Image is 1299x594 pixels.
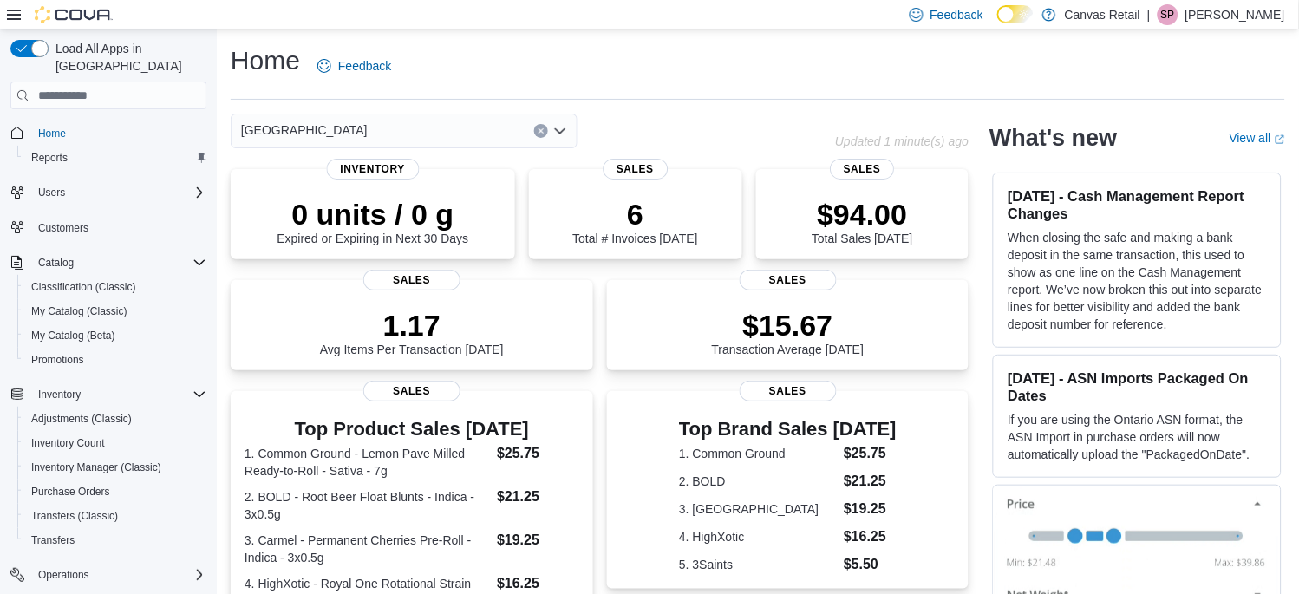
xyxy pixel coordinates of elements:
[24,481,117,502] a: Purchase Orders
[49,40,206,75] span: Load All Apps in [GEOGRAPHIC_DATA]
[844,499,897,519] dd: $19.25
[24,408,206,429] span: Adjustments (Classic)
[740,270,837,290] span: Sales
[245,445,490,480] dt: 1. Common Ground - Lemon Pave Milled Ready-to-Roll - Sativa - 7g
[31,353,84,367] span: Promotions
[17,528,213,552] button: Transfers
[17,455,213,480] button: Inventory Manager (Classic)
[497,443,578,464] dd: $25.75
[712,308,865,343] p: $15.67
[844,471,897,492] dd: $21.25
[3,180,213,205] button: Users
[603,159,668,180] span: Sales
[245,419,579,440] h3: Top Product Sales [DATE]
[31,182,206,203] span: Users
[24,277,206,297] span: Classification (Classic)
[38,127,66,140] span: Home
[812,197,912,245] div: Total Sales [DATE]
[24,457,168,478] a: Inventory Manager (Classic)
[31,509,118,523] span: Transfers (Classic)
[24,408,139,429] a: Adjustments (Classic)
[231,43,300,78] h1: Home
[24,506,206,526] span: Transfers (Classic)
[1008,229,1267,333] p: When closing the safe and making a bank deposit in the same transaction, this used to show as one...
[24,277,143,297] a: Classification (Classic)
[24,457,206,478] span: Inventory Manager (Classic)
[3,215,213,240] button: Customers
[31,151,68,165] span: Reports
[31,123,73,144] a: Home
[363,270,460,290] span: Sales
[572,197,697,232] p: 6
[31,121,206,143] span: Home
[1008,187,1267,222] h3: [DATE] - Cash Management Report Changes
[1008,411,1267,463] p: If you are using the Ontario ASN format, the ASN Import in purchase orders will now automatically...
[812,197,912,232] p: $94.00
[24,301,206,322] span: My Catalog (Classic)
[1275,134,1285,145] svg: External link
[930,6,983,23] span: Feedback
[497,530,578,551] dd: $19.25
[31,218,95,238] a: Customers
[679,556,837,573] dt: 5. 3Saints
[534,124,548,138] button: Clear input
[24,481,206,502] span: Purchase Orders
[17,504,213,528] button: Transfers (Classic)
[679,445,837,462] dt: 1. Common Ground
[679,419,897,440] h3: Top Brand Sales [DATE]
[1230,131,1285,145] a: View allExternal link
[245,532,490,566] dt: 3. Carmel - Permanent Cherries Pre-Roll - Indica - 3x0.5g
[3,382,213,407] button: Inventory
[31,436,105,450] span: Inventory Count
[24,325,206,346] span: My Catalog (Beta)
[245,488,490,523] dt: 2. BOLD - Root Beer Float Blunts - Indica - 3x0.5g
[31,280,136,294] span: Classification (Classic)
[31,252,206,273] span: Catalog
[320,308,504,343] p: 1.17
[497,486,578,507] dd: $21.25
[31,485,110,499] span: Purchase Orders
[277,197,468,245] div: Expired or Expiring in Next 30 Days
[17,275,213,299] button: Classification (Classic)
[1158,4,1178,25] div: Sean Patterson
[24,433,206,454] span: Inventory Count
[31,533,75,547] span: Transfers
[679,528,837,545] dt: 4. HighXotic
[31,460,161,474] span: Inventory Manager (Classic)
[31,412,132,426] span: Adjustments (Classic)
[24,349,91,370] a: Promotions
[830,159,895,180] span: Sales
[338,57,391,75] span: Feedback
[241,120,368,140] span: [GEOGRAPHIC_DATA]
[740,381,837,401] span: Sales
[712,308,865,356] div: Transaction Average [DATE]
[31,384,88,405] button: Inventory
[844,554,897,575] dd: $5.50
[24,147,75,168] a: Reports
[31,384,206,405] span: Inventory
[24,147,206,168] span: Reports
[38,221,88,235] span: Customers
[1065,4,1140,25] p: Canvas Retail
[327,159,420,180] span: Inventory
[320,308,504,356] div: Avg Items Per Transaction [DATE]
[553,124,567,138] button: Open list of options
[24,530,206,551] span: Transfers
[844,526,897,547] dd: $16.25
[31,565,206,585] span: Operations
[31,217,206,238] span: Customers
[679,500,837,518] dt: 3. [GEOGRAPHIC_DATA]
[1008,369,1267,404] h3: [DATE] - ASN Imports Packaged On Dates
[24,301,134,322] a: My Catalog (Classic)
[3,251,213,275] button: Catalog
[997,23,998,24] span: Dark Mode
[17,323,213,348] button: My Catalog (Beta)
[3,120,213,145] button: Home
[24,506,125,526] a: Transfers (Classic)
[3,563,213,587] button: Operations
[31,252,81,273] button: Catalog
[17,480,213,504] button: Purchase Orders
[38,186,65,199] span: Users
[24,325,122,346] a: My Catalog (Beta)
[679,473,837,490] dt: 2. BOLD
